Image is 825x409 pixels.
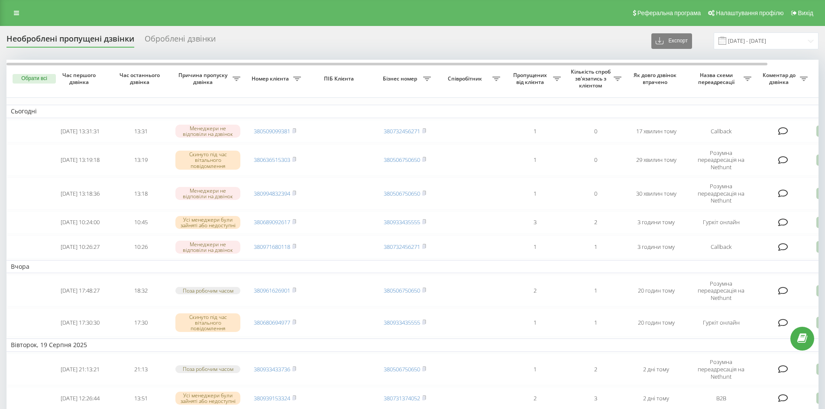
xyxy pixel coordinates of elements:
[175,72,233,85] span: Причина пропуску дзвінка
[686,354,756,385] td: Розумна переадресація на Nethunt
[13,74,56,84] button: Обрати всі
[686,235,756,258] td: Callback
[117,72,164,85] span: Час останнього дзвінка
[175,313,240,332] div: Скинуто під час вітального повідомлення
[633,72,679,85] span: Як довго дзвінок втрачено
[175,241,240,254] div: Менеджери не відповіли на дзвінок
[565,275,626,306] td: 1
[686,144,756,176] td: Розумна переадресація на Nethunt
[384,156,420,164] a: 380506750650
[254,394,290,402] a: 380939153324
[110,235,171,258] td: 10:26
[384,243,420,251] a: 380732456271
[505,308,565,337] td: 1
[384,127,420,135] a: 380732456271
[145,34,216,48] div: Оброблені дзвінки
[384,365,420,373] a: 380506750650
[50,354,110,385] td: [DATE] 21:13:21
[626,211,686,234] td: 3 години тому
[505,354,565,385] td: 1
[626,177,686,209] td: 30 хвилин тому
[505,120,565,143] td: 1
[50,177,110,209] td: [DATE] 13:18:36
[254,218,290,226] a: 380689092617
[384,319,420,326] a: 380933435555
[110,308,171,337] td: 17:30
[626,275,686,306] td: 20 годин тому
[254,365,290,373] a: 380933433736
[249,75,293,82] span: Номер клієнта
[110,144,171,176] td: 13:19
[505,177,565,209] td: 1
[637,10,701,16] span: Реферальна програма
[384,287,420,294] a: 380506750650
[50,235,110,258] td: [DATE] 10:26:27
[175,287,240,294] div: Поза робочим часом
[175,151,240,170] div: Скинуто під час вітального повідомлення
[110,120,171,143] td: 13:31
[175,125,240,138] div: Менеджери не відповіли на дзвінок
[440,75,492,82] span: Співробітник
[110,354,171,385] td: 21:13
[50,144,110,176] td: [DATE] 13:19:18
[509,72,553,85] span: Пропущених від клієнта
[565,120,626,143] td: 0
[50,275,110,306] td: [DATE] 17:48:27
[384,190,420,197] a: 380506750650
[565,354,626,385] td: 2
[565,308,626,337] td: 1
[175,392,240,405] div: Усі менеджери були зайняті або недоступні
[50,120,110,143] td: [DATE] 13:31:31
[175,365,240,373] div: Поза робочим часом
[57,72,104,85] span: Час першого дзвінка
[686,177,756,209] td: Розумна переадресація на Nethunt
[254,190,290,197] a: 380994832394
[254,127,290,135] a: 380509099381
[50,308,110,337] td: [DATE] 17:30:30
[254,243,290,251] a: 380971680118
[691,72,744,85] span: Назва схеми переадресації
[798,10,813,16] span: Вихід
[626,120,686,143] td: 17 хвилин тому
[505,211,565,234] td: 3
[110,177,171,209] td: 13:18
[565,235,626,258] td: 1
[626,308,686,337] td: 20 годин тому
[254,319,290,326] a: 380680694977
[6,34,134,48] div: Необроблені пропущені дзвінки
[716,10,783,16] span: Налаштування профілю
[254,287,290,294] a: 380961626901
[760,72,800,85] span: Коментар до дзвінка
[686,120,756,143] td: Callback
[565,144,626,176] td: 0
[175,187,240,200] div: Менеджери не відповіли на дзвінок
[626,354,686,385] td: 2 дні тому
[686,211,756,234] td: Гуркіт онлайн
[505,235,565,258] td: 1
[50,211,110,234] td: [DATE] 10:24:00
[505,275,565,306] td: 2
[505,144,565,176] td: 1
[110,275,171,306] td: 18:32
[313,75,367,82] span: ПІБ Клієнта
[379,75,423,82] span: Бізнес номер
[175,216,240,229] div: Усі менеджери були зайняті або недоступні
[626,144,686,176] td: 29 хвилин тому
[384,394,420,402] a: 380731374052
[565,211,626,234] td: 2
[686,308,756,337] td: Гуркіт онлайн
[384,218,420,226] a: 380933435555
[565,177,626,209] td: 0
[686,275,756,306] td: Розумна переадресація на Nethunt
[626,235,686,258] td: 3 години тому
[569,68,614,89] span: Кількість спроб зв'язатись з клієнтом
[110,211,171,234] td: 10:45
[651,33,692,49] button: Експорт
[254,156,290,164] a: 380636515303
